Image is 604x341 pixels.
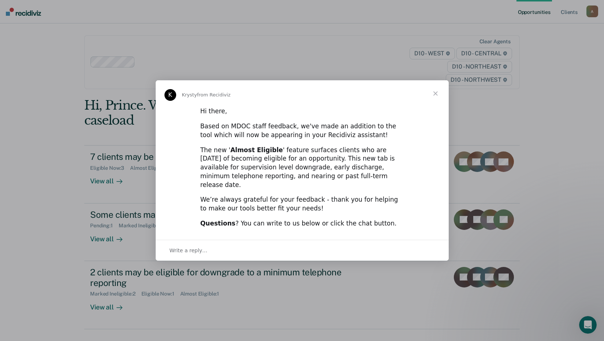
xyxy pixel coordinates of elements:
[200,122,404,140] div: Based on MDOC staff feedback, we've made an addition to the tool which will now be appearing in y...
[200,107,404,116] div: Hi there,
[200,219,404,228] div: ? You can write to us below or click the chat button.
[164,89,176,101] div: Profile image for Krysty
[200,220,236,227] b: Questions
[200,146,404,190] div: The new ' ' feature surfaces clients who are [DATE] of becoming eligible for an opportunity. This...
[182,92,197,98] span: Krysty
[197,92,231,98] span: from Recidiviz
[200,195,404,213] div: We’re always grateful for your feedback - thank you for helping to make our tools better fit your...
[170,246,208,255] span: Write a reply…
[422,80,449,107] span: Close
[230,146,283,154] b: Almost Eligible
[156,240,449,261] div: Open conversation and reply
